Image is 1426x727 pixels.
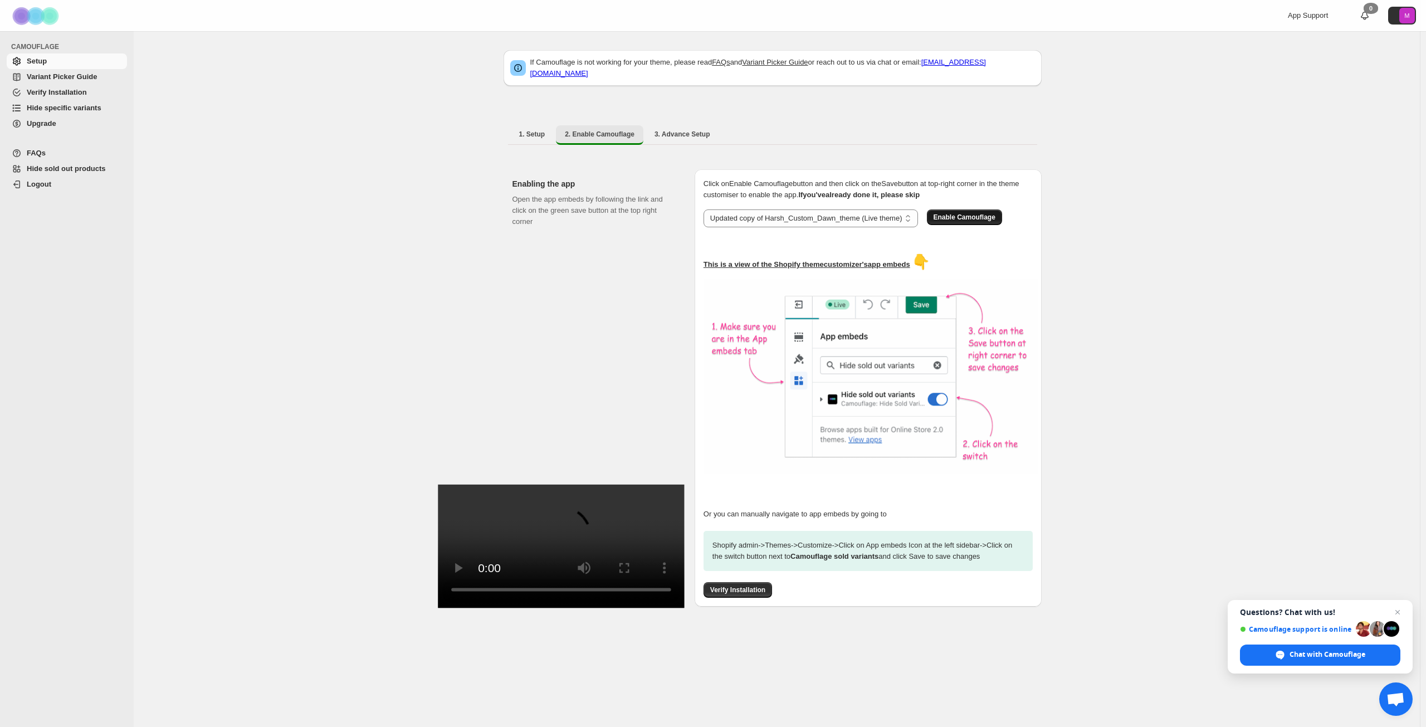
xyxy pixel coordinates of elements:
p: If Camouflage is not working for your theme, please read and or reach out to us via chat or email: [530,57,1035,79]
video: Enable Camouflage in theme app embeds [438,485,685,608]
a: FAQs [7,145,127,161]
span: Close chat [1391,606,1404,619]
a: Upgrade [7,116,127,131]
span: Enable Camouflage [934,213,995,222]
a: Verify Installation [704,585,772,594]
span: Logout [27,180,51,188]
button: Avatar with initials M [1388,7,1416,25]
span: Verify Installation [710,585,765,594]
span: 3. Advance Setup [655,130,710,139]
span: Setup [27,57,47,65]
span: Hide sold out products [27,164,106,173]
text: M [1404,12,1409,19]
img: Camouflage [9,1,65,31]
span: Chat with Camouflage [1290,650,1365,660]
a: Enable Camouflage [927,213,1002,221]
a: Variant Picker Guide [742,58,808,66]
span: Camouflage support is online [1240,625,1352,633]
span: Upgrade [27,119,56,128]
span: Avatar with initials M [1399,8,1415,23]
span: 👇 [912,253,930,270]
span: Questions? Chat with us! [1240,608,1400,617]
u: This is a view of the Shopify theme customizer's app embeds [704,260,910,269]
div: Chat with Camouflage [1240,645,1400,666]
button: Verify Installation [704,582,772,598]
a: FAQs [712,58,730,66]
span: CAMOUFLAGE [11,42,128,51]
div: Open chat [1379,682,1413,716]
div: Open the app embeds by following the link and click on the green save button at the top right corner [512,194,677,592]
a: Setup [7,53,127,69]
a: Verify Installation [7,85,127,100]
a: Hide specific variants [7,100,127,116]
a: 0 [1359,10,1370,21]
button: Enable Camouflage [927,209,1002,225]
b: If you've already done it, please skip [798,191,920,199]
span: App Support [1288,11,1328,19]
span: Variant Picker Guide [27,72,97,81]
p: Click on Enable Camouflage button and then click on the Save button at top-right corner in the th... [704,178,1033,201]
a: Logout [7,177,127,192]
div: 0 [1364,3,1378,14]
span: 2. Enable Camouflage [565,130,634,139]
p: Shopify admin -> Themes -> Customize -> Click on App embeds Icon at the left sidebar -> Click on ... [704,531,1033,571]
span: FAQs [27,149,46,157]
h2: Enabling the app [512,178,677,189]
span: Hide specific variants [27,104,101,112]
p: Or you can manually navigate to app embeds by going to [704,509,1033,520]
span: 1. Setup [519,130,545,139]
img: camouflage-enable [704,279,1038,474]
strong: Camouflage sold variants [790,552,878,560]
span: Verify Installation [27,88,87,96]
a: Variant Picker Guide [7,69,127,85]
a: Hide sold out products [7,161,127,177]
